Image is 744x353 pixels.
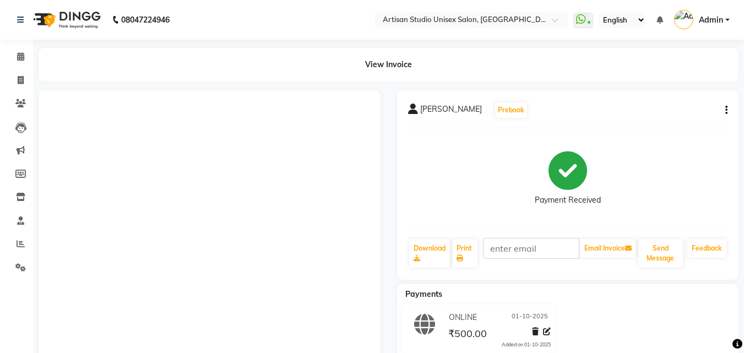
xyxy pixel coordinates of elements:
span: 01-10-2025 [512,312,548,323]
span: Admin [699,14,723,26]
img: logo [28,4,104,35]
div: Added on 01-10-2025 [502,341,551,349]
input: enter email [483,238,579,259]
span: ONLINE [449,312,477,323]
button: Prebook [495,102,527,118]
span: ₹500.00 [448,327,487,343]
span: [PERSON_NAME] [420,104,482,119]
a: Print [452,239,477,268]
span: Payments [405,289,442,299]
img: Admin [674,10,693,29]
button: Send Message [638,239,683,268]
div: Payment Received [535,194,601,206]
b: 08047224946 [121,4,170,35]
button: Email Invoice [580,239,636,258]
a: Feedback [687,239,726,258]
a: Download [409,239,450,268]
div: View Invoice [39,48,738,82]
